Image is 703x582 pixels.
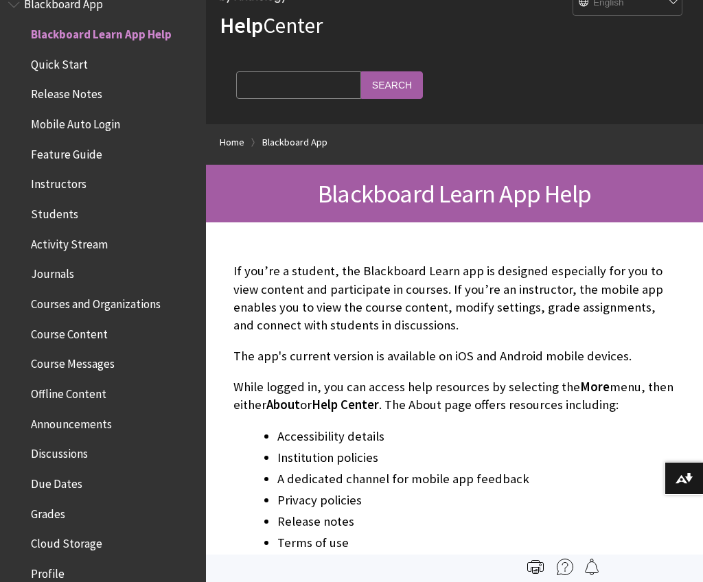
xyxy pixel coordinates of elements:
[277,533,676,552] li: Terms of use
[31,263,74,281] span: Journals
[31,382,106,401] span: Offline Content
[318,178,591,209] span: Blackboard Learn App Help
[233,347,676,365] p: The app's current version is available on iOS and Android mobile devices.
[31,353,115,371] span: Course Messages
[220,134,244,151] a: Home
[31,113,120,131] span: Mobile Auto Login
[220,12,263,39] strong: Help
[361,71,423,98] input: Search
[31,472,82,491] span: Due Dates
[220,12,323,39] a: HelpCenter
[277,448,676,467] li: Institution policies
[277,512,676,531] li: Release notes
[266,397,300,412] span: About
[31,53,88,71] span: Quick Start
[31,442,88,461] span: Discussions
[580,379,610,395] span: More
[527,559,544,575] img: Print
[262,134,327,151] a: Blackboard App
[277,469,676,489] li: A dedicated channel for mobile app feedback
[233,262,676,334] p: If you’re a student, the Blackboard Learn app is designed especially for you to view content and ...
[31,292,161,311] span: Courses and Organizations
[31,173,87,191] span: Instructors
[233,378,676,414] p: While logged in, you can access help resources by selecting the menu, then either or . The About ...
[31,502,65,521] span: Grades
[557,559,573,575] img: More help
[31,562,65,581] span: Profile
[277,491,676,510] li: Privacy policies
[31,233,108,251] span: Activity Stream
[31,532,102,550] span: Cloud Storage
[31,323,108,341] span: Course Content
[31,83,102,102] span: Release Notes
[31,202,78,221] span: Students
[31,143,102,161] span: Feature Guide
[277,427,676,446] li: Accessibility details
[31,23,172,41] span: Blackboard Learn App Help
[584,559,600,575] img: Follow this page
[312,397,379,412] span: Help Center
[31,412,112,431] span: Announcements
